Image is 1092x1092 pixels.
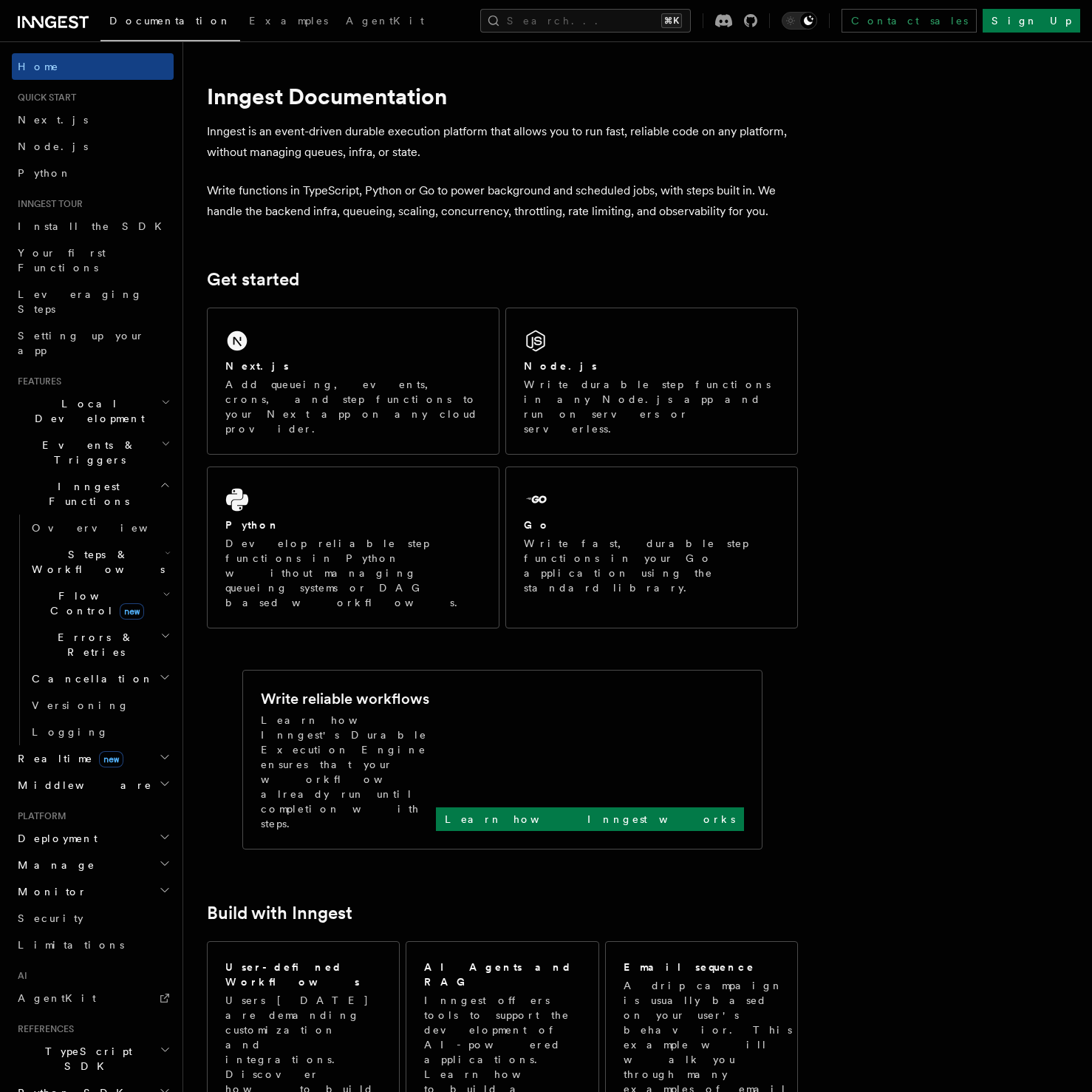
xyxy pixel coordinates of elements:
[12,1044,160,1074] span: TypeScript SDK
[18,59,59,74] span: Home
[225,359,289,373] h2: Next.js
[207,121,798,163] p: Inngest is an event-driven durable execution platform that allows you to run fast, reliable code ...
[983,9,1080,33] a: Sign Up
[524,359,597,373] h2: Node.js
[12,473,174,515] button: Inngest Functions
[26,583,174,624] button: Flow Controlnew
[32,726,109,738] span: Logging
[18,330,145,356] span: Setting up your app
[12,479,160,509] span: Inngest Functions
[225,377,481,436] p: Add queueing, events, crons, and step functions to your Next app on any cloud provider.
[624,960,755,974] h2: Email sequence
[100,4,240,41] a: Documentation
[207,83,798,109] h1: Inngest Documentation
[207,180,798,222] p: Write functions in TypeScript, Python or Go to power background and scheduled jobs, with steps bu...
[207,467,499,628] a: PythonDevelop reliable step functions in Python without managing queueing systems or DAG based wo...
[661,13,682,28] kbd: ⌘K
[225,518,280,532] h2: Python
[18,167,72,179] span: Python
[12,858,95,872] span: Manage
[480,9,691,33] button: Search...⌘K
[207,903,352,923] a: Build with Inngest
[12,985,174,1011] a: AgentKit
[18,992,96,1004] span: AgentKit
[524,377,779,436] p: Write durable step functions in any Node.js app and run on servers or serverless.
[26,692,174,719] a: Versioning
[12,852,174,878] button: Manage
[337,4,433,40] a: AgentKit
[26,665,174,692] button: Cancellation
[26,547,165,577] span: Steps & Workflows
[225,536,481,610] p: Develop reliable step functions in Python without managing queueing systems or DAG based workflows.
[18,114,88,126] span: Next.js
[18,220,171,232] span: Install the SDK
[505,308,798,455] a: Node.jsWrite durable step functions in any Node.js app and run on servers or serverless.
[99,751,123,767] span: new
[842,9,977,33] a: Contact sales
[436,807,744,831] a: Learn how Inngest works
[12,831,98,846] span: Deployment
[12,390,174,432] button: Local Development
[424,960,582,989] h2: AI Agents and RAG
[12,905,174,932] a: Security
[12,878,174,905] button: Monitor
[12,810,66,822] span: Platform
[249,15,328,27] span: Examples
[12,213,174,240] a: Install the SDK
[18,247,106,274] span: Your first Functions
[12,751,123,766] span: Realtime
[12,1023,74,1035] span: References
[12,515,174,745] div: Inngest Functions
[12,778,152,793] span: Middleware
[346,15,424,27] span: AgentKit
[120,603,144,620] span: new
[18,288,143,315] span: Leveraging Steps
[12,772,174,798] button: Middleware
[505,467,798,628] a: GoWrite fast, durable step functions in your Go application using the standard library.
[12,745,174,772] button: Realtimenew
[26,719,174,745] a: Logging
[12,281,174,322] a: Leveraging Steps
[26,589,163,618] span: Flow Control
[12,825,174,852] button: Deployment
[12,970,27,982] span: AI
[12,1038,174,1079] button: TypeScript SDK
[207,308,499,455] a: Next.jsAdd queueing, events, crons, and step functions to your Next app on any cloud provider.
[26,541,174,583] button: Steps & Workflows
[207,269,299,290] a: Get started
[12,53,174,80] a: Home
[12,432,174,473] button: Events & Triggers
[18,939,124,951] span: Limitations
[18,912,83,924] span: Security
[12,160,174,186] a: Python
[109,15,231,27] span: Documentation
[26,630,160,659] span: Errors & Retries
[12,240,174,281] a: Your first Functions
[12,932,174,958] a: Limitations
[261,688,429,709] h2: Write reliable workflows
[240,4,337,40] a: Examples
[32,699,129,711] span: Versioning
[26,624,174,665] button: Errors & Retries
[445,812,735,827] p: Learn how Inngest works
[12,198,83,210] span: Inngest tour
[12,396,161,426] span: Local Development
[12,106,174,133] a: Next.js
[18,140,88,152] span: Node.js
[12,133,174,160] a: Node.js
[12,322,174,364] a: Setting up your app
[12,884,87,899] span: Monitor
[26,671,154,686] span: Cancellation
[524,518,550,532] h2: Go
[524,536,779,595] p: Write fast, durable step functions in your Go application using the standard library.
[32,522,184,534] span: Overview
[12,92,76,104] span: Quick start
[261,713,436,831] p: Learn how Inngest's Durable Execution Engine ensures that your workflow already run until complet...
[12,438,161,467] span: Events & Triggers
[12,376,61,387] span: Features
[782,12,817,30] button: Toggle dark mode
[26,515,174,541] a: Overview
[225,960,381,989] h2: User-defined Workflows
